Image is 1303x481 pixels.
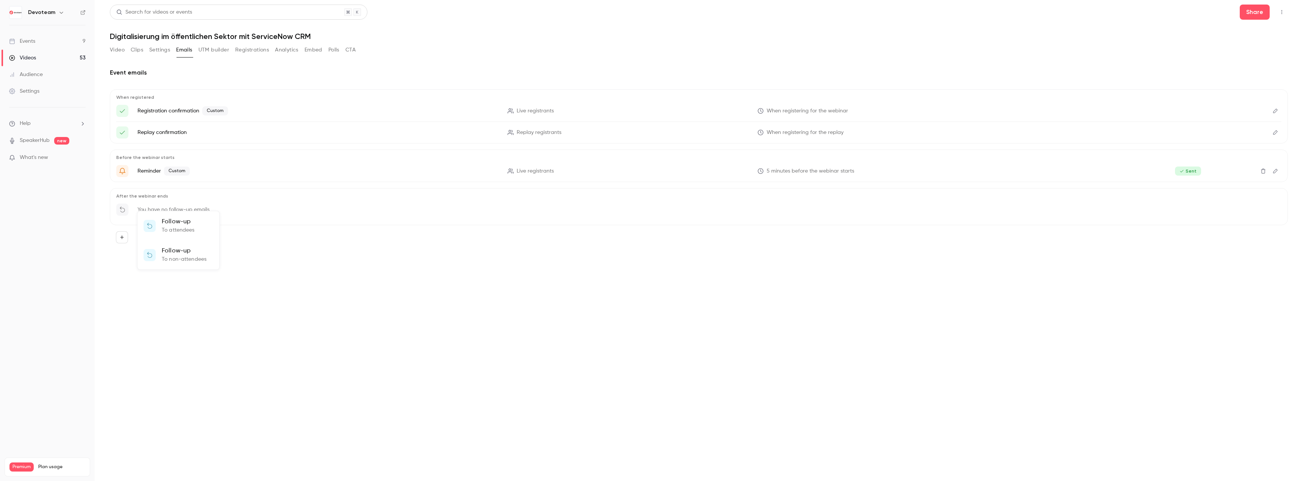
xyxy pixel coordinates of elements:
p: To non-attendees [162,255,206,263]
li: follow_up_no_show [137,240,219,269]
li: follow_up_show [137,211,219,240]
p: Follow-up [162,246,206,255]
p: To attendees [162,226,195,234]
p: Follow-up [162,217,195,226]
